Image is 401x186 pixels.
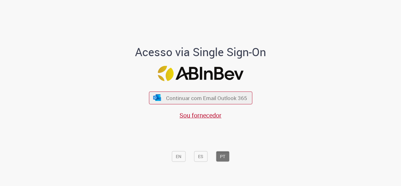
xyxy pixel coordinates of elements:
[114,46,288,58] h1: Acesso via Single Sign-On
[158,66,243,81] img: Logo ABInBev
[216,151,229,162] button: PT
[149,91,252,104] button: ícone Azure/Microsoft 360 Continuar com Email Outlook 365
[153,94,162,101] img: ícone Azure/Microsoft 360
[166,94,247,102] span: Continuar com Email Outlook 365
[194,151,207,162] button: ES
[180,111,221,120] a: Sou fornecedor
[172,151,185,162] button: EN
